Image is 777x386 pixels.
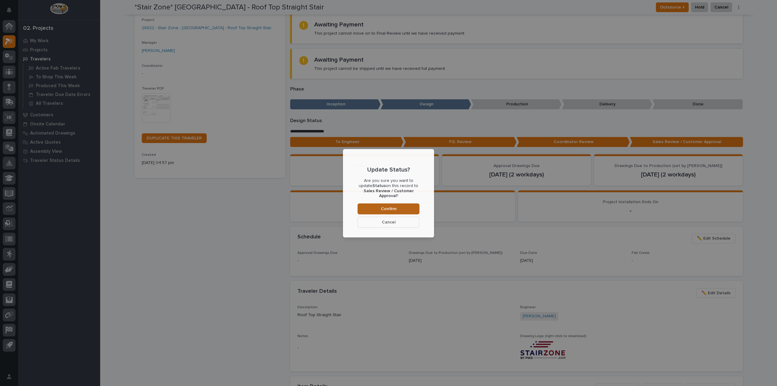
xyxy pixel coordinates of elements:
[358,178,419,199] p: Are you sure you want to update on this record to ?
[358,203,419,214] button: Confirm
[381,206,396,212] span: Confirm
[358,217,419,228] button: Cancel
[367,166,410,173] p: Update Status?
[372,183,386,188] b: Status
[364,189,414,198] b: Sales Review / Customer Approval
[382,220,395,225] span: Cancel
